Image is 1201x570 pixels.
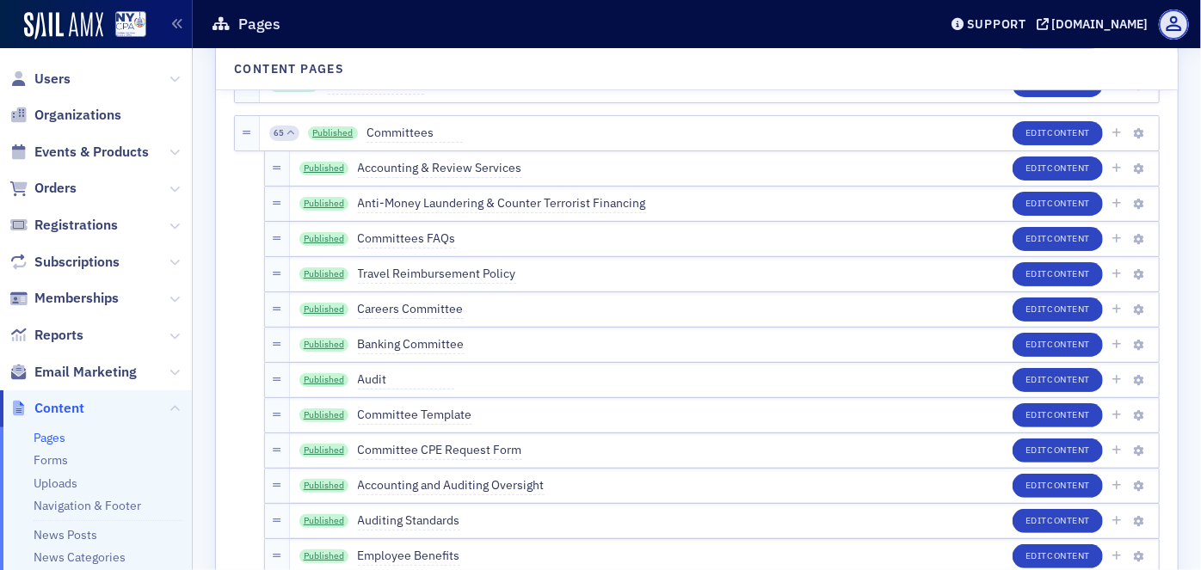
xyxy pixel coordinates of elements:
a: Uploads [34,475,77,491]
img: SailAMX [115,11,146,38]
span: Content [1047,373,1090,385]
span: Content [1047,549,1090,561]
a: Published [299,514,349,528]
span: Memberships [34,289,119,308]
span: Content [1047,197,1090,209]
span: Committee Template [358,406,472,425]
button: EditContent [1013,297,1103,322]
a: Published [299,408,349,422]
span: Content [1047,479,1090,491]
a: Published [299,338,349,352]
div: [DOMAIN_NAME] [1052,16,1149,32]
a: Published [299,303,349,316]
a: Published [299,479,349,493]
span: Content [1047,232,1090,244]
button: EditContent [1013,121,1103,145]
a: Published [299,232,349,246]
span: Subscriptions [34,253,120,272]
span: Email Marketing [34,363,137,382]
span: Audit [358,371,454,389]
button: EditContent [1013,262,1103,286]
a: News Posts [34,527,97,542]
span: Committee CPE Request Form [358,441,522,460]
span: Careers Committee [358,300,464,319]
span: 65 [274,127,284,139]
div: Support [967,16,1026,32]
span: Auditing Standards [358,512,460,530]
span: Accounting and Auditing Oversight [358,476,545,495]
span: Content [1047,444,1090,456]
a: Orders [9,179,77,198]
a: Published [299,444,349,457]
a: Users [9,70,71,89]
span: Content [1047,267,1090,279]
span: Orders [34,179,77,198]
span: Reports [34,326,83,345]
a: Email Marketing [9,363,137,382]
a: Published [308,126,358,140]
span: Users [34,70,71,89]
a: Published [299,162,349,175]
span: Profile [1159,9,1189,40]
span: Organizations [34,106,121,125]
h1: Pages [238,14,280,34]
span: Committees [366,124,463,143]
a: Reports [9,326,83,345]
span: Anti-Money Laundering & Counter Terrorist Financing [358,194,646,213]
button: EditContent [1013,192,1103,216]
span: Content [1047,126,1090,138]
a: Pages [34,430,65,445]
img: SailAMX [24,12,103,40]
a: Organizations [9,106,121,125]
span: Content [1047,338,1090,350]
button: EditContent [1013,544,1103,568]
a: News Categories [34,549,126,565]
button: EditContent [1013,509,1103,533]
span: Registrations [34,216,118,235]
a: View Homepage [103,11,146,40]
span: Travel Reimbursement Policy [358,265,516,284]
button: [DOMAIN_NAME] [1037,18,1155,30]
span: Committees FAQs [358,230,456,248]
button: EditContent [1013,227,1103,251]
span: Banking Committee [358,335,465,354]
span: Content [1047,303,1090,315]
a: Published [299,267,349,281]
a: Published [299,197,349,211]
button: EditContent [1013,333,1103,357]
a: Navigation & Footer [34,498,141,513]
a: Published [299,373,349,387]
span: Content [1047,162,1090,174]
span: Content [1047,514,1090,526]
a: Published [299,549,349,563]
span: Accounting & Review Services [358,159,522,178]
span: Employee Benefits [358,547,460,566]
button: EditContent [1013,438,1103,463]
button: EditContent [1013,368,1103,392]
button: EditContent [1013,403,1103,427]
span: Content [34,399,84,418]
button: EditContent [1013,156,1103,181]
button: EditContent [1013,474,1103,498]
a: Registrations [9,216,118,235]
a: Forms [34,452,68,468]
a: Memberships [9,289,119,308]
a: Content [9,399,84,418]
h4: Content Pages [234,60,344,78]
span: Content [1047,408,1090,420]
a: Subscriptions [9,253,120,272]
span: Events & Products [34,143,149,162]
a: Events & Products [9,143,149,162]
